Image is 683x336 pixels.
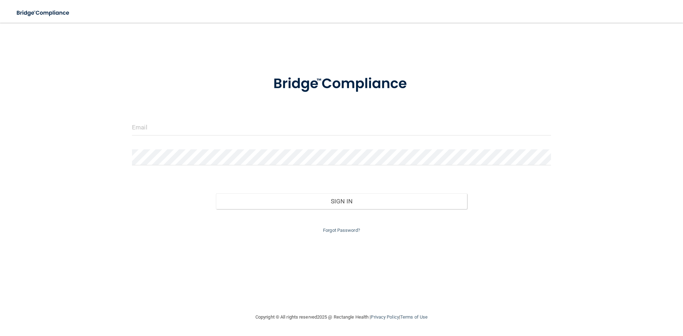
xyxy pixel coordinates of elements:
[259,65,424,102] img: bridge_compliance_login_screen.278c3ca4.svg
[216,193,467,209] button: Sign In
[11,6,76,20] img: bridge_compliance_login_screen.278c3ca4.svg
[371,314,399,320] a: Privacy Policy
[400,314,428,320] a: Terms of Use
[212,306,471,329] div: Copyright © All rights reserved 2025 @ Rectangle Health | |
[323,228,360,233] a: Forgot Password?
[132,119,551,135] input: Email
